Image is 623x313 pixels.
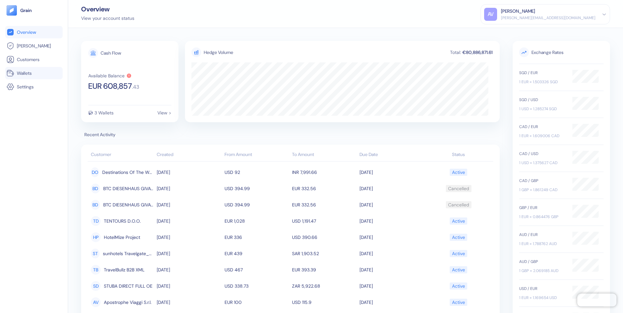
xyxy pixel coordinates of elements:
div: Cancelled [448,199,469,210]
span: Overview [17,29,36,35]
div: GBP / EUR [519,205,566,211]
span: Recent Activity [81,131,500,138]
td: [DATE] [358,197,425,213]
span: EUR 608,857 [88,82,132,90]
a: [PERSON_NAME] [6,42,61,50]
div: 3 Wallets [94,111,114,115]
th: Created [155,149,223,162]
td: USD 92 [223,164,290,180]
td: USD 394.99 [223,197,290,213]
th: To Amount [290,149,358,162]
td: SAR 1,903.52 [290,245,358,262]
div: [PERSON_NAME][EMAIL_ADDRESS][DOMAIN_NAME] [501,15,595,21]
td: [DATE] [358,245,425,262]
div: Active [452,280,465,292]
td: [DATE] [358,180,425,197]
div: TB [91,265,101,275]
td: EUR 332.56 [290,180,358,197]
td: USD 467 [223,262,290,278]
div: AUD / GBP [519,259,566,265]
div: Cancelled [448,183,469,194]
a: Overview [6,28,61,36]
td: [DATE] [155,180,223,197]
span: Destinations Of The World_NEW OE [102,167,153,178]
td: EUR 439 [223,245,290,262]
td: ZAR 5,922.68 [290,278,358,294]
div: ST [91,249,100,258]
td: [DATE] [358,294,425,310]
div: Hedge Volume [204,49,233,56]
span: [PERSON_NAME] [17,43,51,49]
td: EUR 1,028 [223,213,290,229]
div: Active [452,232,465,243]
span: TENTOURS D.O.O. [104,215,141,227]
div: Status [427,151,490,158]
span: TravelBullz B2B XML [104,264,144,275]
div: Overview [81,6,134,12]
div: Cash Flow [101,51,121,55]
span: . 43 [132,85,139,90]
div: View > [157,111,171,115]
td: INR 7,991.66 [290,164,358,180]
a: Wallets [6,69,61,77]
span: Apostrophe Viaggi S.r.l. [104,297,152,308]
div: Total: [449,50,462,55]
div: 1 EUR = 1.503326 SGD [519,79,566,85]
td: [DATE] [358,213,425,229]
th: Customer [88,149,155,162]
div: AV [91,297,101,307]
td: [DATE] [358,278,425,294]
span: Settings [17,84,34,90]
div: SD [91,281,101,291]
th: From Amount [223,149,290,162]
div: AUD / EUR [519,232,566,238]
div: 1 USD = 1.375627 CAD [519,160,566,166]
td: [DATE] [155,262,223,278]
div: SGD / EUR [519,70,566,76]
span: Wallets [17,70,32,76]
td: USD 1,191.47 [290,213,358,229]
div: 1 EUR = 0.864476 GBP [519,214,566,220]
td: [DATE] [155,294,223,310]
div: [PERSON_NAME] [501,8,535,15]
img: logo [20,8,32,13]
div: BD [91,184,100,193]
div: 1 GBP = 1.861249 CAD [519,187,566,193]
span: HotelMize Project [104,232,140,243]
td: USD 115.9 [290,294,358,310]
div: CAD / GBP [519,178,566,184]
div: View your account status [81,15,134,22]
td: [DATE] [155,164,223,180]
span: Customers [17,56,40,63]
div: TD [91,216,101,226]
span: BTC DIESENHAUS GIVAT RAM [103,199,154,210]
div: 1 EUR = 1.609006 CAD [519,133,566,139]
iframe: Chatra live chat [577,293,617,306]
td: USD 338.73 [223,278,290,294]
div: CAD / USD [519,151,566,157]
div: 1 USD = 1.285274 SGD [519,106,566,112]
div: Available Balance [88,73,125,78]
div: Active [452,215,465,227]
td: EUR 100 [223,294,290,310]
td: [DATE] [358,262,425,278]
td: [DATE] [358,229,425,245]
div: CAD / EUR [519,124,566,130]
div: 1 EUR = 1.788762 AUD [519,241,566,247]
button: Available Balance [88,73,132,78]
td: EUR 393.39 [290,262,358,278]
td: [DATE] [155,278,223,294]
div: 1 EUR = 1.169654 USD [519,295,566,301]
img: logo-tablet-V2.svg [6,5,17,16]
div: Active [452,248,465,259]
td: [DATE] [155,213,223,229]
div: Active [452,167,465,178]
td: [DATE] [358,164,425,180]
div: HP [91,232,101,242]
div: Active [452,297,465,308]
td: [DATE] [155,245,223,262]
td: [DATE] [155,229,223,245]
div: AV [484,8,497,21]
td: EUR 332.56 [290,197,358,213]
div: Active [452,264,465,275]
